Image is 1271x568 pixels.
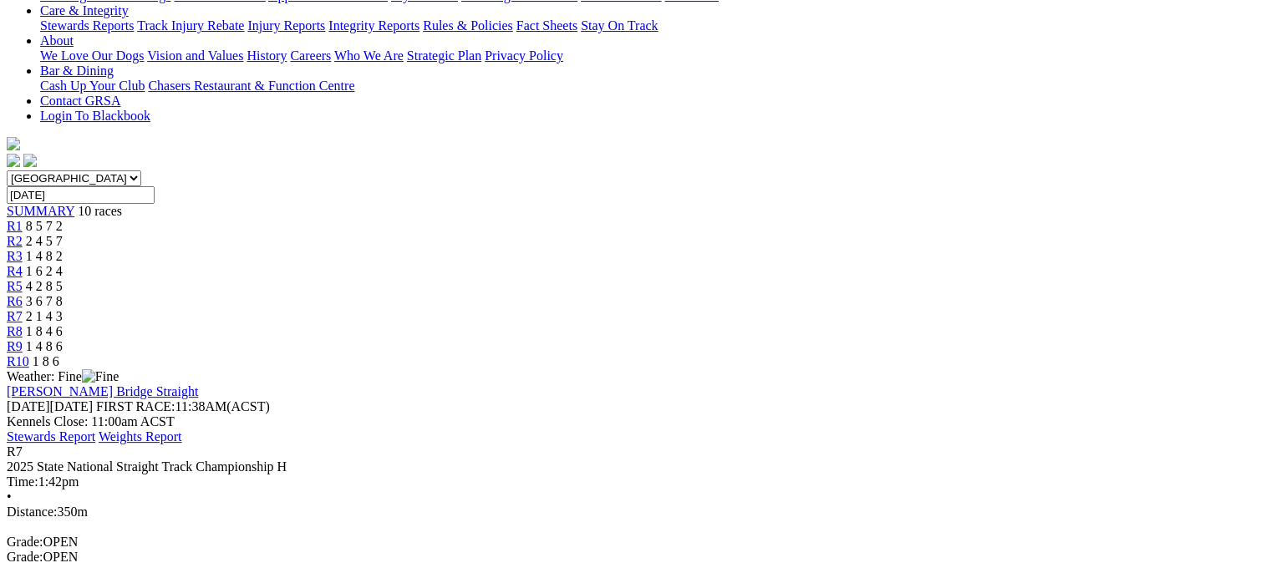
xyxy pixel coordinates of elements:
span: Weather: Fine [7,369,119,383]
a: R3 [7,249,23,263]
div: About [40,48,1264,63]
a: Stewards Reports [40,18,134,33]
a: Fact Sheets [516,18,577,33]
span: 1 4 8 2 [26,249,63,263]
a: Cash Up Your Club [40,79,145,93]
span: 11:38AM(ACST) [96,399,270,413]
a: Weights Report [99,429,182,444]
span: • [7,489,12,504]
img: logo-grsa-white.png [7,137,20,150]
span: [DATE] [7,399,93,413]
a: Rules & Policies [423,18,513,33]
div: Kennels Close: 11:00am ACST [7,414,1264,429]
a: Injury Reports [247,18,325,33]
span: 3 6 7 8 [26,294,63,308]
a: [PERSON_NAME] Bridge Straight [7,384,198,398]
a: R4 [7,264,23,278]
a: Vision and Values [147,48,243,63]
img: facebook.svg [7,154,20,167]
span: Time: [7,474,38,489]
img: Fine [82,369,119,384]
div: Bar & Dining [40,79,1264,94]
span: 1 8 6 [33,354,59,368]
div: 2025 State National Straight Track Championship H [7,459,1264,474]
a: Contact GRSA [40,94,120,108]
span: R7 [7,444,23,459]
span: 1 4 8 6 [26,339,63,353]
span: 1 6 2 4 [26,264,63,278]
span: Distance: [7,505,57,519]
a: R2 [7,234,23,248]
span: 4 2 8 5 [26,279,63,293]
span: 2 1 4 3 [26,309,63,323]
a: Privacy Policy [485,48,563,63]
span: [DATE] [7,399,50,413]
span: 8 5 7 2 [26,219,63,233]
a: Track Injury Rebate [137,18,244,33]
div: 350m [7,505,1264,520]
div: 1:42pm [7,474,1264,489]
a: Who We Are [334,48,404,63]
span: 10 races [78,204,122,218]
a: R5 [7,279,23,293]
a: R6 [7,294,23,308]
div: Care & Integrity [40,18,1264,33]
a: Careers [290,48,331,63]
a: We Love Our Dogs [40,48,144,63]
a: Care & Integrity [40,3,129,18]
a: Bar & Dining [40,63,114,78]
a: R10 [7,354,29,368]
a: R7 [7,309,23,323]
a: R8 [7,324,23,338]
img: twitter.svg [23,154,37,167]
a: R1 [7,219,23,233]
a: R9 [7,339,23,353]
a: Login To Blackbook [40,109,150,123]
div: OPEN [7,550,1264,565]
span: Grade: [7,535,43,549]
input: Select date [7,186,155,204]
span: FIRST RACE: [96,399,175,413]
span: 2 4 5 7 [26,234,63,248]
a: Strategic Plan [407,48,481,63]
a: Integrity Reports [328,18,419,33]
a: History [247,48,287,63]
a: Chasers Restaurant & Function Centre [148,79,354,93]
a: SUMMARY [7,204,74,218]
div: OPEN [7,535,1264,550]
a: Stewards Report [7,429,95,444]
span: Grade: [7,550,43,564]
a: About [40,33,74,48]
span: 1 8 4 6 [26,324,63,338]
a: Stay On Track [581,18,658,33]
